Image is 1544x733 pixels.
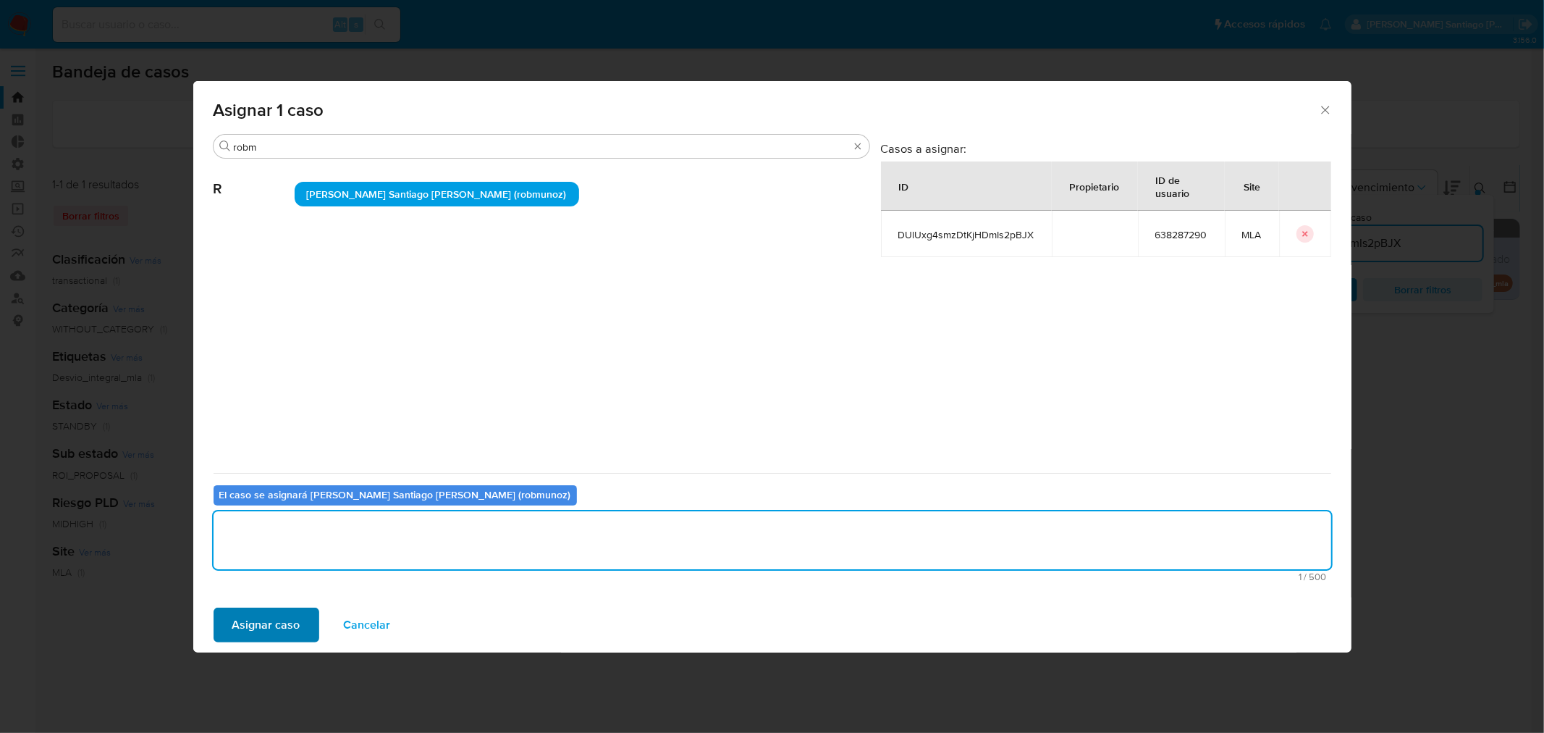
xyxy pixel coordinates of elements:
span: Asignar caso [232,609,300,641]
div: ID de usuario [1139,162,1224,210]
button: Buscar [219,141,231,152]
h3: Casos a asignar: [881,141,1331,156]
span: MLA [1242,228,1262,241]
span: DUlUxg4smzDtKjHDmIs2pBJX [898,228,1034,241]
div: Propietario [1052,169,1137,204]
button: icon-button [1296,225,1314,243]
button: Asignar caso [214,608,319,642]
button: Borrar [852,141,864,152]
span: [PERSON_NAME] Santiago [PERSON_NAME] (robmunoz) [307,187,567,201]
div: Site [1227,169,1278,204]
button: Cancelar [325,608,410,642]
button: Cerrar ventana [1318,103,1331,116]
input: Buscar analista [234,141,849,154]
span: Asignar 1 caso [214,101,1319,119]
span: 638287290 [1155,228,1207,241]
div: ID [882,169,927,204]
div: [PERSON_NAME] Santiago [PERSON_NAME] (robmunoz) [295,182,579,206]
span: Cancelar [344,609,391,641]
div: assign-modal [193,81,1351,653]
b: El caso se asignará [PERSON_NAME] Santiago [PERSON_NAME] (robmunoz) [219,487,571,502]
span: Máximo 500 caracteres [218,572,1327,582]
span: R [214,159,295,198]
